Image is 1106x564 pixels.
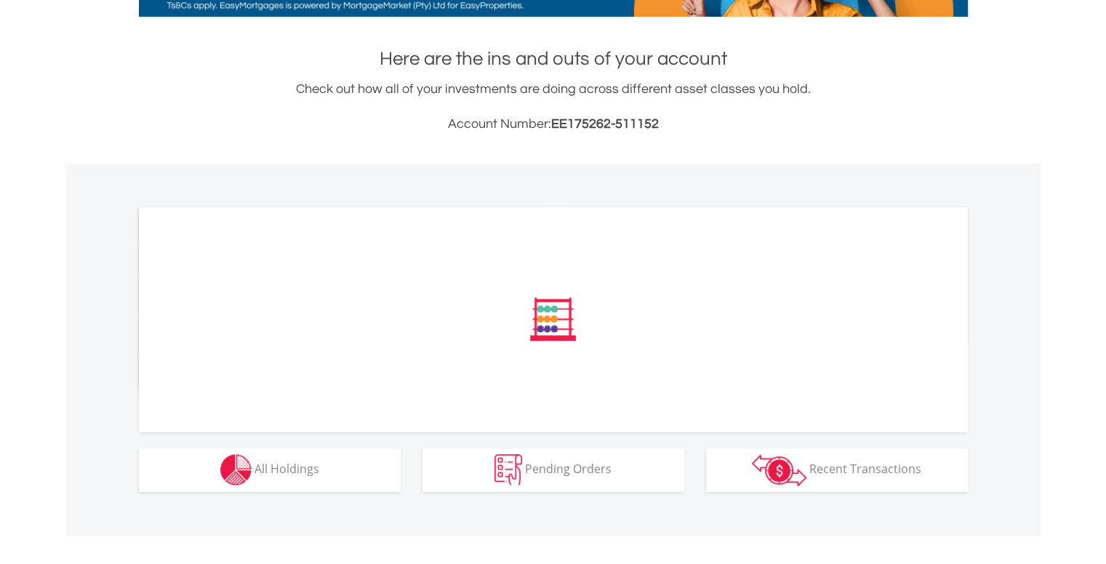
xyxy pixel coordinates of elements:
h1: Here are the ins and outs of your account [139,46,968,72]
button: Recent Transactions [706,448,968,492]
span: Recent Transactions [809,461,921,477]
span: EE175262-511152 [551,117,659,131]
span: Pending Orders [525,461,612,477]
img: pending_instructions-wht.png [494,454,522,486]
span: All Holdings [255,461,319,477]
button: Pending Orders [422,448,684,492]
img: holdings-wht.png [220,454,252,486]
h3: Account Number: [139,114,968,134]
div: Check out how all of your investments are doing across different asset classes you hold. [139,79,968,134]
button: All Holdings [139,448,401,492]
img: transactions-zar-wht.png [752,454,806,486]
